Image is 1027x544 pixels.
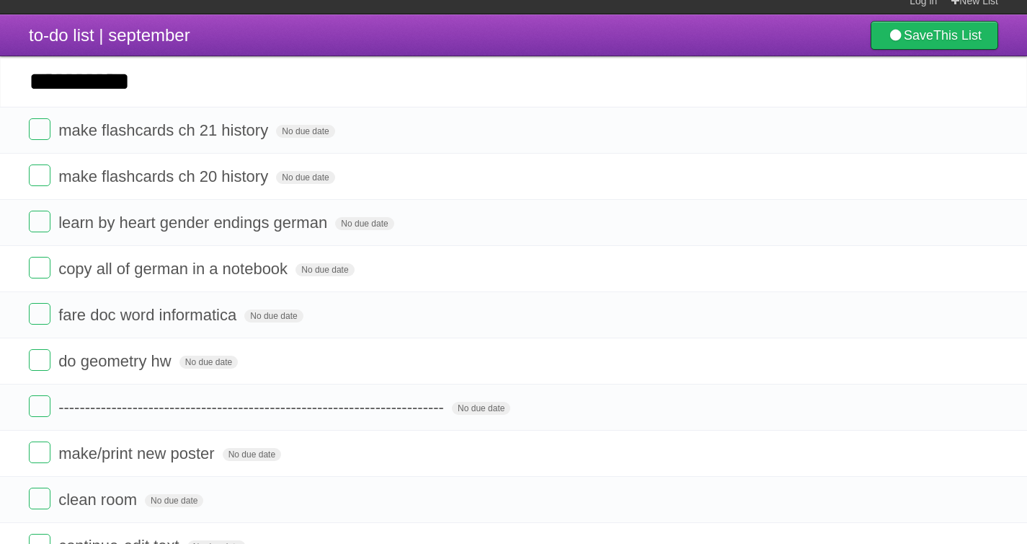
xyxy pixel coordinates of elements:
span: No due date [452,402,510,415]
span: do geometry hw [58,352,175,370]
span: fare doc word informatica [58,306,240,324]
span: to-do list | september [29,25,190,45]
label: Done [29,118,50,140]
span: clean room [58,491,141,509]
label: Done [29,211,50,232]
span: No due date [244,310,303,323]
span: No due date [295,263,354,276]
label: Done [29,303,50,325]
span: No due date [335,217,394,230]
span: make/print new poster [58,444,218,462]
span: No due date [276,171,334,184]
span: learn by heart gender endings german [58,214,331,232]
span: No due date [145,494,203,507]
label: Done [29,442,50,463]
label: Done [29,488,50,509]
label: Done [29,349,50,371]
span: copy all of german in a notebook [58,260,291,278]
span: make flashcards ch 21 history [58,121,272,139]
b: This List [933,28,982,43]
span: No due date [276,125,334,138]
a: SaveThis List [871,21,998,50]
label: Done [29,164,50,186]
label: Done [29,395,50,417]
span: make flashcards ch 20 history [58,167,272,185]
span: No due date [179,356,238,369]
label: Done [29,257,50,278]
span: No due date [223,448,281,461]
span: ------------------------------------------------------------------------- [58,398,448,416]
